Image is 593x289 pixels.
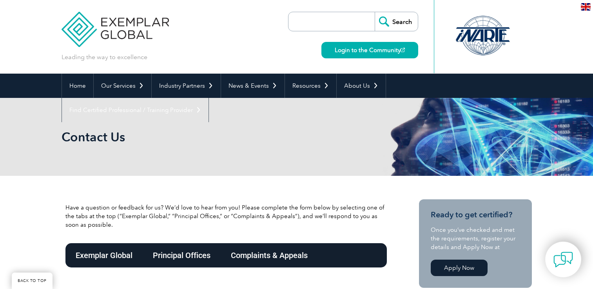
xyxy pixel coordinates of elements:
[152,74,221,98] a: Industry Partners
[12,273,53,289] a: BACK TO TOP
[581,3,591,11] img: en
[337,74,386,98] a: About Us
[143,243,221,267] div: Principal Offices
[65,243,143,267] div: Exemplar Global
[221,74,285,98] a: News & Events
[321,42,418,58] a: Login to the Community
[553,250,573,269] img: contact-chat.png
[62,129,363,144] h1: Contact Us
[285,74,336,98] a: Resources
[431,210,520,220] h3: Ready to get certified?
[94,74,151,98] a: Our Services
[221,243,318,267] div: Complaints & Appeals
[431,260,488,276] a: Apply Now
[431,226,520,251] p: Once you’ve checked and met the requirements, register your details and Apply Now at
[375,12,418,31] input: Search
[401,48,405,52] img: open_square.png
[62,74,93,98] a: Home
[62,53,147,61] p: Leading the way to excellence
[62,98,209,122] a: Find Certified Professional / Training Provider
[65,203,387,229] p: Have a question or feedback for us? We’d love to hear from you! Please complete the form below by...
